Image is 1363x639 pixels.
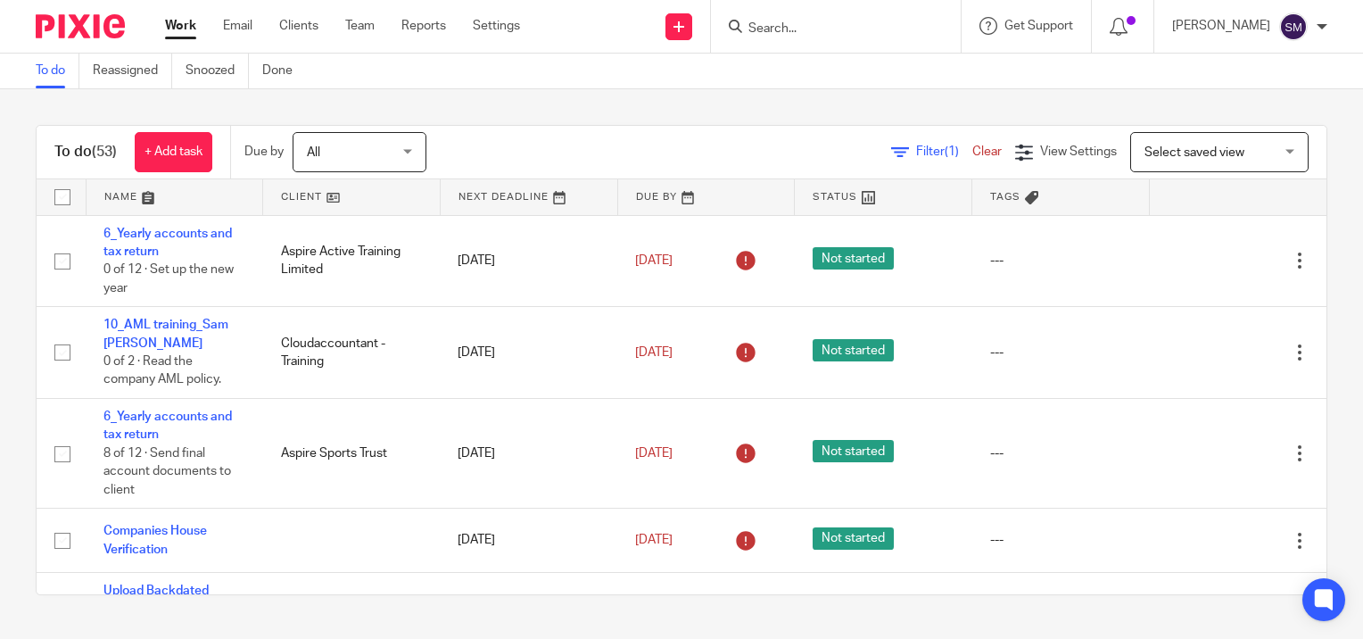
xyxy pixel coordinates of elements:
[103,585,228,615] a: Upload Backdated Pension Contributions
[103,411,232,441] a: 6_Yearly accounts and tax return
[307,146,320,159] span: All
[1004,20,1073,32] span: Get Support
[916,145,972,158] span: Filter
[103,263,234,295] span: 0 of 12 · Set up the new year
[440,399,617,509] td: [DATE]
[401,17,446,35] a: Reports
[1144,146,1244,159] span: Select saved view
[635,534,673,546] span: [DATE]
[813,440,894,462] span: Not started
[747,21,907,37] input: Search
[990,444,1132,462] div: ---
[263,215,441,307] td: Aspire Active Training Limited
[440,307,617,399] td: [DATE]
[345,17,375,35] a: Team
[990,531,1132,549] div: ---
[54,143,117,162] h1: To do
[186,54,249,88] a: Snoozed
[279,17,318,35] a: Clients
[473,17,520,35] a: Settings
[1279,12,1308,41] img: svg%3E
[635,346,673,359] span: [DATE]
[813,247,894,270] span: Not started
[635,447,673,460] span: [DATE]
[990,252,1132,270] div: ---
[103,525,207,555] a: Companies House Verification
[635,254,673,267] span: [DATE]
[92,145,117,159] span: (53)
[36,54,79,88] a: To do
[103,319,228,349] a: 10_AML training_Sam [PERSON_NAME]
[440,509,617,572] td: [DATE]
[972,145,1002,158] a: Clear
[263,399,441,509] td: Aspire Sports Trust
[1172,17,1270,35] p: [PERSON_NAME]
[945,145,959,158] span: (1)
[223,17,252,35] a: Email
[244,143,284,161] p: Due by
[813,339,894,361] span: Not started
[262,54,306,88] a: Done
[135,132,212,172] a: + Add task
[263,307,441,399] td: Cloudaccountant - Training
[440,215,617,307] td: [DATE]
[813,527,894,550] span: Not started
[36,14,125,38] img: Pixie
[990,192,1020,202] span: Tags
[103,447,231,496] span: 8 of 12 · Send final account documents to client
[103,228,232,258] a: 6_Yearly accounts and tax return
[103,355,221,386] span: 0 of 2 · Read the company AML policy.
[165,17,196,35] a: Work
[1040,145,1117,158] span: View Settings
[990,344,1132,361] div: ---
[93,54,172,88] a: Reassigned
